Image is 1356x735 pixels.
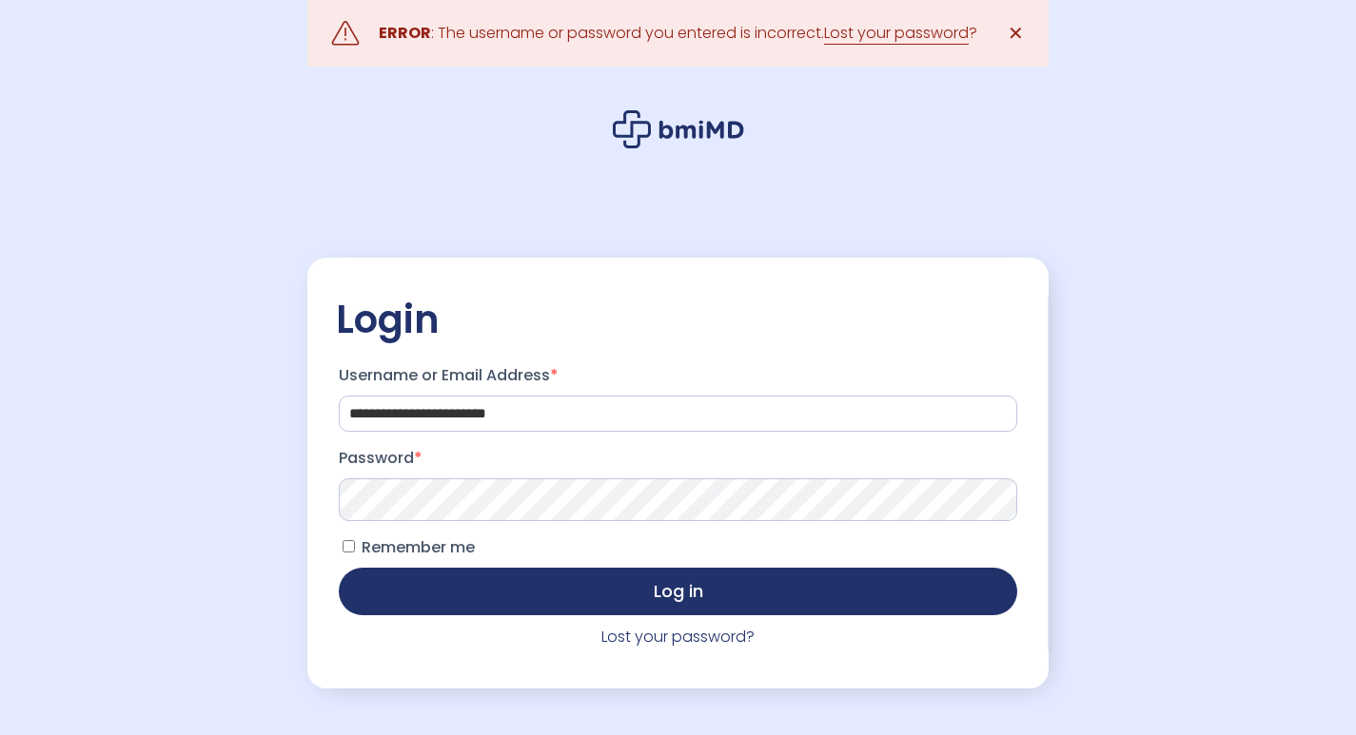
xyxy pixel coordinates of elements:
[1008,20,1024,47] span: ✕
[362,536,475,558] span: Remember me
[824,22,969,45] a: Lost your password
[379,20,977,47] div: : The username or password you entered is incorrect. ?
[379,22,431,44] strong: ERROR
[339,360,1017,391] label: Username or Email Address
[996,14,1034,52] a: ✕
[339,568,1017,615] button: Log in
[339,443,1017,474] label: Password
[601,626,755,648] a: Lost your password?
[336,296,1020,343] h2: Login
[343,540,355,552] input: Remember me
